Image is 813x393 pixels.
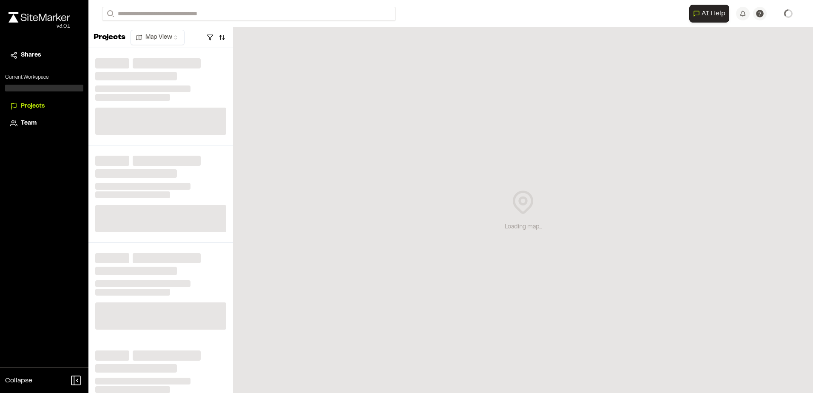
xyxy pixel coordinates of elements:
[21,102,45,111] span: Projects
[102,7,117,21] button: Search
[10,119,78,128] a: Team
[5,74,83,81] p: Current Workspace
[5,376,32,386] span: Collapse
[689,5,729,23] button: Open AI Assistant
[10,102,78,111] a: Projects
[10,51,78,60] a: Shares
[21,119,37,128] span: Team
[21,51,41,60] span: Shares
[689,5,733,23] div: Open AI Assistant
[505,222,542,232] div: Loading map...
[9,12,70,23] img: rebrand.png
[94,32,125,43] p: Projects
[702,9,725,19] span: AI Help
[9,23,70,30] div: Oh geez...please don't...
